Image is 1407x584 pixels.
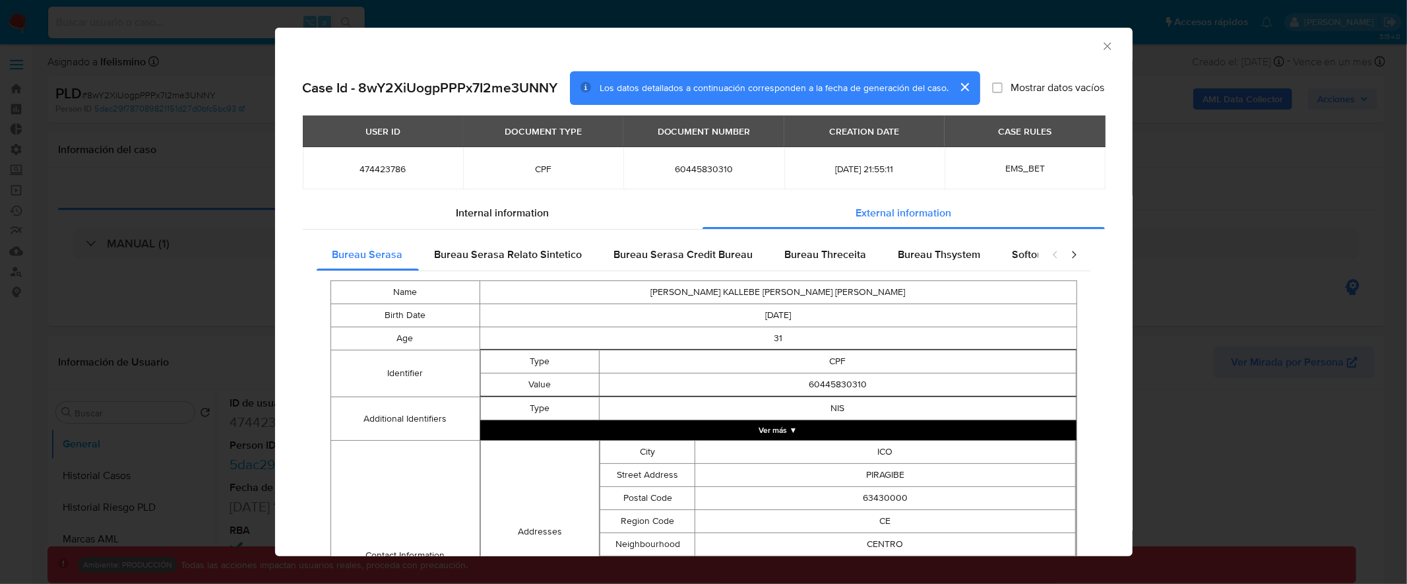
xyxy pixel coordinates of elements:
td: CE [695,510,1075,533]
div: CREATION DATE [822,120,908,143]
span: [DATE] 21:55:11 [800,163,929,175]
span: Bureau Threceita [785,247,867,262]
span: Internal information [456,205,549,220]
span: Los datos detallados a continuación corresponden a la fecha de generación del caso. [600,81,949,94]
td: Type [480,397,600,420]
span: 474423786 [319,163,447,175]
h2: Case Id - 8wY2XiUogpPPPx7I2me3UNNY [303,79,558,96]
span: Mostrar datos vacíos [1011,81,1104,94]
div: Detailed info [303,197,1105,229]
span: Bureau Serasa [332,247,403,262]
span: 60445830310 [639,163,768,175]
td: Identifier [330,350,480,397]
span: External information [856,205,951,220]
td: Name [330,281,480,304]
div: CASE RULES [990,120,1059,143]
td: Birth Date [330,304,480,327]
div: DOCUMENT NUMBER [650,120,759,143]
td: 31 [480,327,1077,350]
td: Street Address [600,464,695,487]
div: USER ID [358,120,408,143]
td: Age [330,327,480,350]
button: Cerrar ventana [1101,40,1113,51]
span: CPF [479,163,608,175]
td: 1688 [695,556,1075,579]
td: 63430000 [695,487,1075,510]
td: Region Code [600,510,695,533]
td: 60445830310 [600,373,1076,397]
td: PIRAGIBE [695,464,1075,487]
td: [DATE] [480,304,1077,327]
button: Expand array [480,420,1077,440]
span: Bureau Serasa Relato Sintetico [435,247,582,262]
td: Postal Code [600,487,695,510]
td: Neighbourhood [600,533,695,556]
td: CENTRO [695,533,1075,556]
td: Value [480,373,600,397]
span: Softon [1013,247,1044,262]
button: cerrar [949,71,980,103]
td: [PERSON_NAME] KALLEBE [PERSON_NAME] [PERSON_NAME] [480,281,1077,304]
span: EMS_BET [1005,162,1045,175]
div: closure-recommendation-modal [275,28,1133,556]
td: ICO [695,441,1075,464]
span: Bureau Thsystem [898,247,981,262]
td: Number [600,556,695,579]
div: DOCUMENT TYPE [497,120,590,143]
div: Detailed external info [317,239,1038,271]
td: NIS [600,397,1076,420]
td: Additional Identifiers [330,397,480,441]
input: Mostrar datos vacíos [992,82,1003,93]
td: CPF [600,350,1076,373]
span: Bureau Serasa Credit Bureau [614,247,753,262]
td: City [600,441,695,464]
td: Type [480,350,600,373]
